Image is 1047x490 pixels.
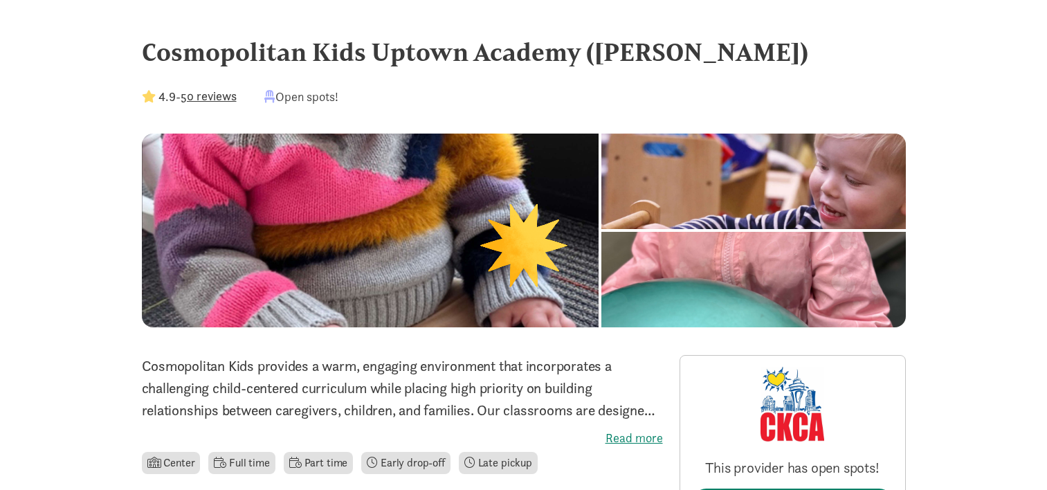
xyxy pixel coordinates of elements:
li: Early drop-off [361,452,450,474]
strong: 4.9 [158,89,176,105]
p: This provider has open spots! [691,458,894,478]
li: Center [142,452,201,474]
label: Read more [142,430,663,446]
li: Late pickup [459,452,538,474]
p: Cosmopolitan Kids provides a warm, engaging environment that incorporates a challenging child-cen... [142,355,663,421]
div: - [142,87,237,106]
li: Full time [208,452,275,474]
div: Open spots! [264,87,338,106]
img: Provider logo [761,367,824,442]
div: Cosmopolitan Kids Uptown Academy ([PERSON_NAME]) [142,33,906,71]
li: Part time [284,452,353,474]
button: 50 reviews [181,87,237,105]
